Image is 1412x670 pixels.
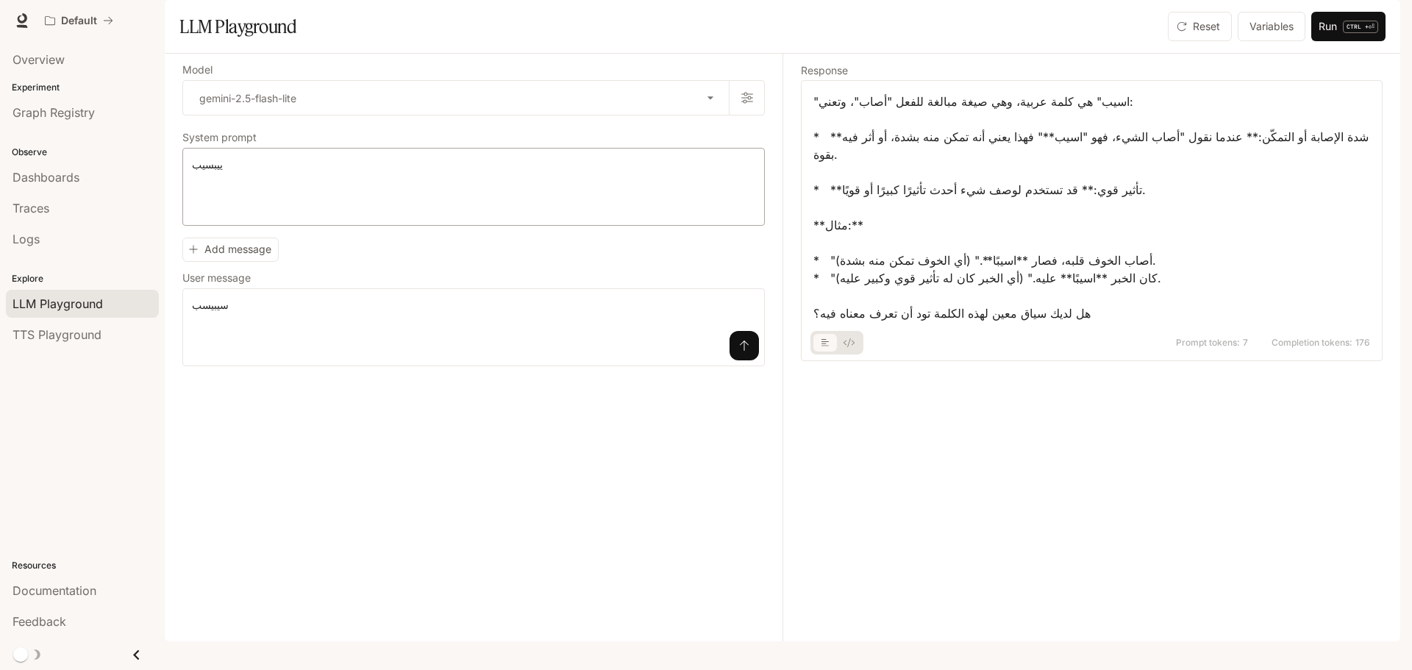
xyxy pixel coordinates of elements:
button: Add message [182,238,279,262]
button: Reset [1168,12,1232,41]
button: RunCTRL +⏎ [1311,12,1386,41]
span: 176 [1355,338,1370,347]
h5: Response [801,65,1383,76]
p: CTRL + [1347,22,1369,31]
button: All workspaces [38,6,120,35]
span: 7 [1243,338,1248,347]
div: gemini-2.5-flash-lite [183,81,729,115]
p: Default [61,15,97,27]
p: gemini-2.5-flash-lite [199,90,296,106]
p: User message [182,273,251,283]
h1: LLM Playground [179,12,296,41]
span: Completion tokens: [1272,338,1352,347]
span: Prompt tokens: [1176,338,1240,347]
p: ⏎ [1343,21,1378,33]
p: Model [182,65,213,75]
p: System prompt [182,132,257,143]
div: basic tabs example [813,331,860,354]
button: Variables [1238,12,1305,41]
div: "اسيب" هي كلمة عربية، وهي صيغة مبالغة للفعل "أصاب"، وتعني: * **شدة الإصابة أو التمكّن:** عندما نق... [813,93,1370,322]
